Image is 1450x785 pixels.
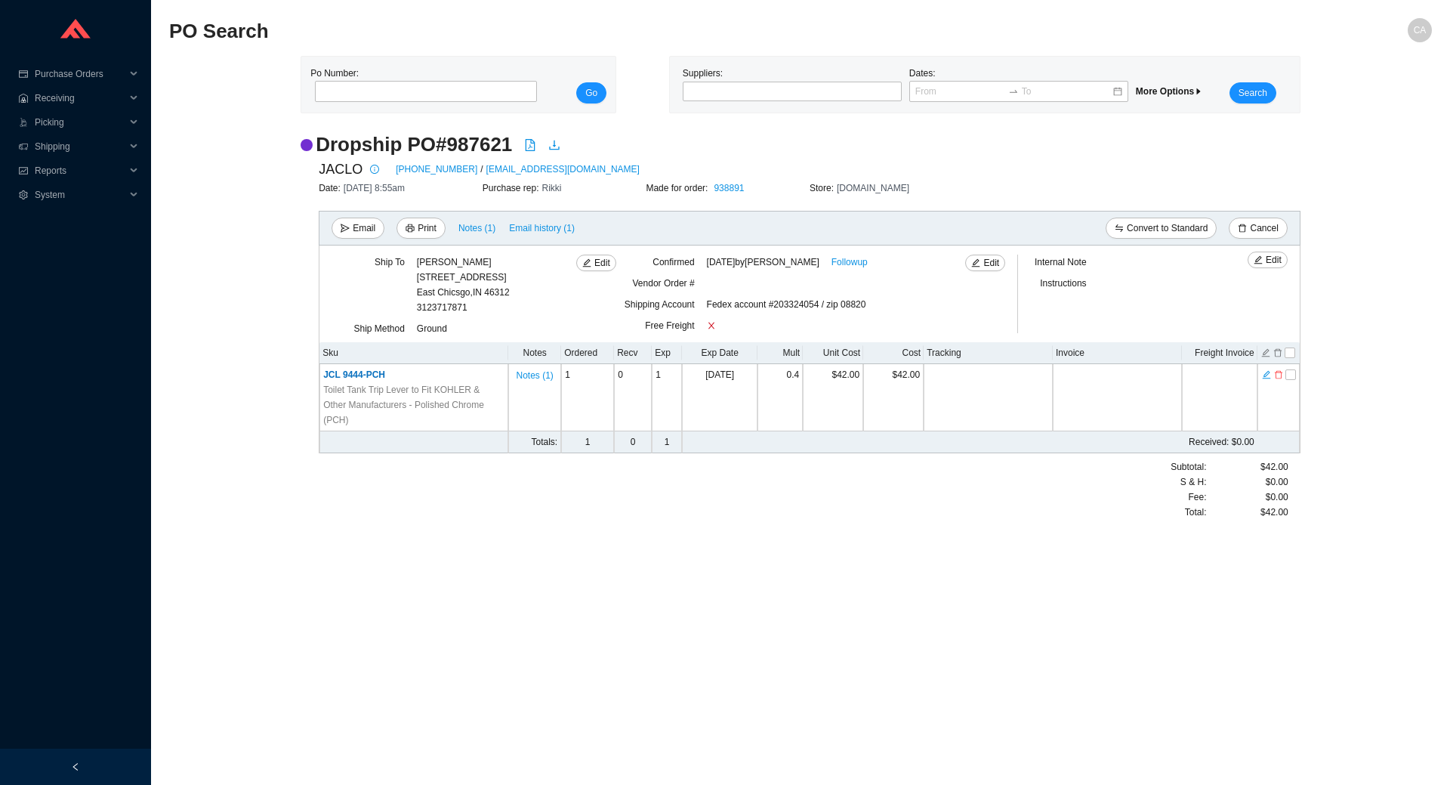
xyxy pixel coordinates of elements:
[406,224,415,234] span: printer
[1127,221,1208,236] span: Convert to Standard
[1115,224,1124,234] span: swap
[679,66,905,104] div: Suppliers:
[548,139,560,154] a: download
[1229,82,1276,104] button: Search
[1238,224,1247,234] span: delete
[508,218,575,239] button: Email history (1)
[837,183,909,193] span: [DOMAIN_NAME]
[561,364,614,431] td: 1
[576,255,616,271] button: editEdit
[169,18,1116,45] h2: PO Search
[35,183,125,207] span: System
[1022,84,1112,99] input: To
[486,162,640,177] a: [EMAIL_ADDRESS][DOMAIN_NAME]
[1185,505,1207,520] span: Total:
[714,183,744,193] a: 938891
[1171,459,1206,474] span: Subtotal:
[863,364,924,431] td: $42.00
[542,183,562,193] span: Rikki
[35,134,125,159] span: Shipping
[362,159,384,180] button: info-circle
[652,257,694,267] span: Confirmed
[1260,346,1271,357] button: edit
[646,183,711,193] span: Made for order:
[1273,368,1284,379] button: delete
[1207,474,1288,490] div: $0.00
[707,321,716,330] span: close
[625,299,695,310] span: Shipping Account
[983,255,999,270] span: Edit
[585,85,597,100] span: Go
[810,183,837,193] span: Store:
[594,255,610,270] span: Edit
[35,110,125,134] span: Picking
[18,190,29,199] span: setting
[458,220,496,230] button: Notes (1)
[965,255,1005,271] button: editEdit
[396,162,477,177] a: [PHONE_NUMBER]
[319,158,362,181] span: JACLO
[1207,505,1288,520] div: $42.00
[508,342,561,364] th: Notes
[344,183,405,193] span: [DATE] 8:55am
[509,221,575,236] span: Email history (1)
[310,66,532,104] div: Po Number:
[1266,252,1282,267] span: Edit
[1189,437,1229,447] span: Received:
[1106,218,1217,239] button: swapConvert to Standard
[18,70,29,79] span: credit-card
[483,183,542,193] span: Purchase rep:
[1414,18,1427,42] span: CA
[803,342,863,364] th: Unit Cost
[353,323,404,334] span: Ship Method
[682,342,757,364] th: Exp Date
[576,82,606,104] button: Go
[1035,257,1087,267] span: Internal Note
[614,364,652,431] td: 0
[652,431,682,453] td: 1
[35,159,125,183] span: Reports
[1254,255,1263,266] span: edit
[1188,490,1206,505] span: Fee :
[1040,278,1086,289] span: Instructions
[1008,86,1019,97] span: to
[971,258,980,269] span: edit
[417,255,510,300] div: [PERSON_NAME] [STREET_ADDRESS] East Chicsgo , IN 46312
[633,278,695,289] span: Vendor Order #
[757,364,803,431] td: 0.4
[1261,368,1272,379] button: edit
[396,218,446,239] button: printerPrint
[524,139,536,154] a: file-pdf
[707,297,978,318] div: Fedex account #203324054 / zip 08820
[1239,85,1267,100] span: Search
[863,342,924,364] th: Cost
[1273,346,1283,357] button: delete
[458,221,495,236] span: Notes ( 1 )
[323,369,385,380] span: JCL 9444-PCH
[316,131,512,158] h2: Dropship PO # 987621
[1250,221,1278,236] span: Cancel
[803,364,863,431] td: $42.00
[1262,369,1271,380] span: edit
[682,364,757,431] td: [DATE]
[375,257,405,267] span: Ship To
[1274,369,1283,380] span: delete
[323,382,504,428] span: Toilet Tank Trip Lever to Fit KOHLER & Other Manufacturers - Polished Chrome (PCH)
[1182,342,1257,364] th: Freight Invoice
[757,431,1257,453] td: $0.00
[561,342,614,364] th: Ordered
[71,762,80,771] span: left
[332,218,384,239] button: sendEmail
[1180,474,1207,490] span: S & H:
[531,437,557,447] span: Totals:
[561,431,614,453] td: 1
[548,139,560,151] span: download
[757,342,803,364] th: Mult
[707,255,819,270] span: [DATE] by [PERSON_NAME]
[652,364,682,431] td: 1
[515,367,554,378] button: Notes (1)
[418,221,437,236] span: Print
[582,258,591,269] span: edit
[1229,218,1287,239] button: deleteCancel
[417,323,447,334] span: Ground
